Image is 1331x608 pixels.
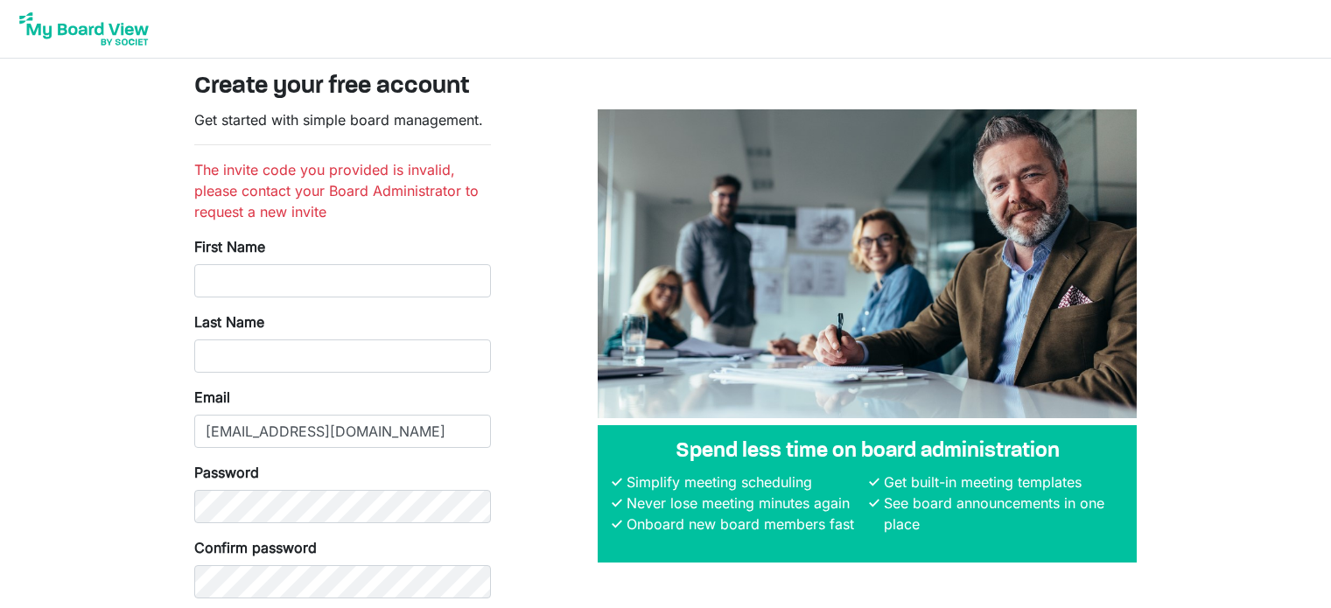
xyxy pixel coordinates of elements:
[194,537,317,558] label: Confirm password
[194,236,265,257] label: First Name
[598,109,1137,418] img: A photograph of board members sitting at a table
[194,159,491,222] li: The invite code you provided is invalid, please contact your Board Administrator to request a new...
[194,111,483,129] span: Get started with simple board management.
[194,73,1138,102] h3: Create your free account
[194,387,230,408] label: Email
[14,7,154,51] img: My Board View Logo
[194,462,259,483] label: Password
[622,472,865,493] li: Simplify meeting scheduling
[879,493,1123,535] li: See board announcements in one place
[612,439,1123,465] h4: Spend less time on board administration
[622,493,865,514] li: Never lose meeting minutes again
[194,311,264,332] label: Last Name
[622,514,865,535] li: Onboard new board members fast
[879,472,1123,493] li: Get built-in meeting templates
